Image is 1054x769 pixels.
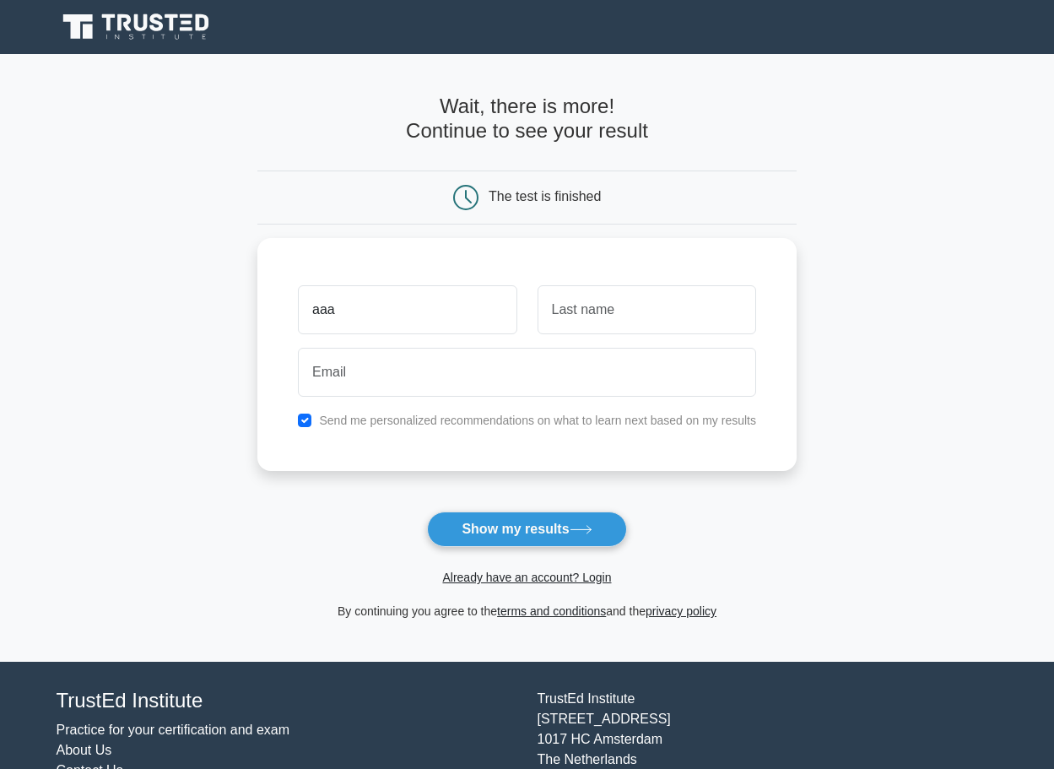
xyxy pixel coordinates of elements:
[247,601,807,621] div: By continuing you agree to the and the
[298,285,516,334] input: First name
[57,743,112,757] a: About Us
[257,95,797,144] h4: Wait, there is more! Continue to see your result
[57,723,290,737] a: Practice for your certification and exam
[489,189,601,203] div: The test is finished
[538,285,756,334] input: Last name
[646,604,716,618] a: privacy policy
[319,414,756,427] label: Send me personalized recommendations on what to learn next based on my results
[497,604,606,618] a: terms and conditions
[427,512,626,547] button: Show my results
[442,571,611,584] a: Already have an account? Login
[57,689,517,713] h4: TrustEd Institute
[298,348,756,397] input: Email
